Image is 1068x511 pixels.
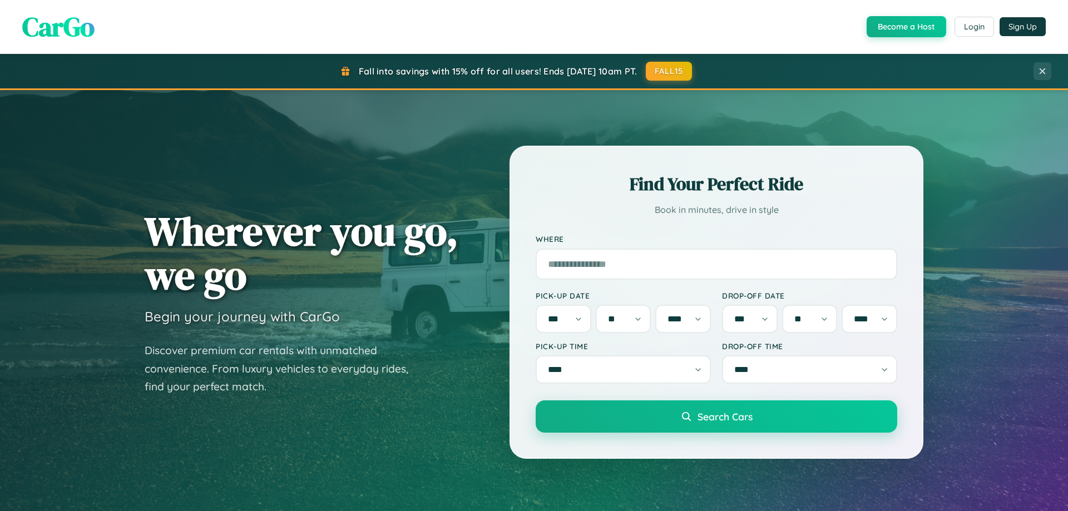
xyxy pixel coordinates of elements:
button: Sign Up [1000,17,1046,36]
h3: Begin your journey with CarGo [145,308,340,325]
button: Search Cars [536,400,897,433]
button: Become a Host [867,16,946,37]
span: Search Cars [698,410,753,423]
p: Discover premium car rentals with unmatched convenience. From luxury vehicles to everyday rides, ... [145,341,423,396]
label: Pick-up Time [536,341,711,351]
label: Pick-up Date [536,291,711,300]
button: Login [955,17,994,37]
label: Drop-off Time [722,341,897,351]
span: CarGo [22,8,95,45]
button: FALL15 [646,62,693,81]
label: Where [536,235,897,244]
h1: Wherever you go, we go [145,209,458,297]
span: Fall into savings with 15% off for all users! Ends [DATE] 10am PT. [359,66,637,77]
p: Book in minutes, drive in style [536,202,897,218]
h2: Find Your Perfect Ride [536,172,897,196]
label: Drop-off Date [722,291,897,300]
